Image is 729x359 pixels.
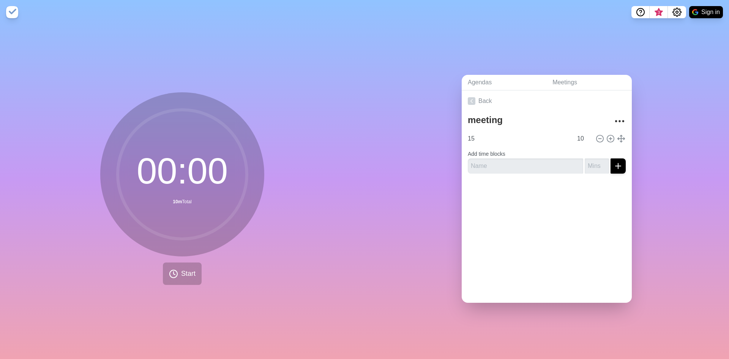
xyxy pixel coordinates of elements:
span: Start [181,269,196,279]
input: Name [465,131,573,146]
button: Start [163,263,202,285]
a: Agendas [462,75,546,90]
button: Sign in [689,6,723,18]
input: Name [468,158,583,174]
input: Mins [574,131,592,146]
a: Back [462,90,632,112]
button: Settings [668,6,686,18]
img: google logo [692,9,698,15]
input: Mins [585,158,609,174]
button: Help [631,6,650,18]
img: timeblocks logo [6,6,18,18]
span: 3 [656,9,662,16]
a: Meetings [546,75,632,90]
button: What’s new [650,6,668,18]
button: More [612,114,627,129]
label: Add time blocks [468,151,505,157]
